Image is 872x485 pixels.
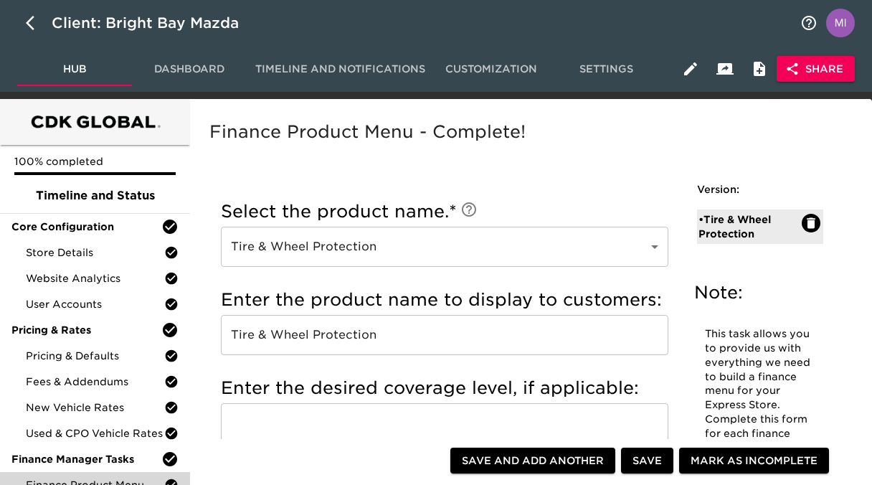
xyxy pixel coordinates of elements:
[141,60,238,78] span: Dashboard
[557,60,655,78] span: Settings
[14,154,176,169] p: 100% completed
[442,60,540,78] span: Customization
[679,448,829,474] button: Mark as Incomplete
[26,297,164,311] span: User Accounts
[708,52,742,86] button: Client View
[792,6,826,40] button: notifications
[826,9,855,37] img: Profile
[26,375,164,389] span: Fees & Addendums
[255,60,425,78] span: Timeline and Notifications
[694,281,826,304] h5: Note:
[632,452,662,470] span: Save
[26,245,164,260] span: Store Details
[26,349,164,363] span: Pricing & Defaults
[621,448,673,474] button: Save
[209,121,846,143] h5: Finance Product Menu - Complete!
[788,60,843,78] span: Share
[11,323,161,337] span: Pricing & Rates
[691,452,817,470] span: Mark as Incomplete
[462,452,604,470] span: Save and Add Another
[698,212,802,241] div: • Tire & Wheel Protection
[777,56,855,83] button: Share
[52,11,259,34] div: Client: Bright Bay Mazda
[221,288,668,311] h5: Enter the product name to display to customers:
[26,400,164,415] span: New Vehicle Rates
[221,200,668,223] h5: Select the product name.
[802,214,820,232] button: Delete: Tire & Wheel Protection
[697,182,823,198] h6: Version:
[26,60,123,78] span: Hub
[673,52,708,86] button: Edit Hub
[26,426,164,441] span: Used & CPO Vehicle Rates
[697,209,823,244] div: •Tire & Wheel Protection
[26,271,164,286] span: Website Analytics
[11,220,161,234] span: Core Configuration
[11,187,179,204] span: Timeline and Status
[742,52,777,86] button: Internal Notes and Comments
[221,227,668,267] div: Tire & Wheel Protection
[11,452,161,466] span: Finance Manager Tasks
[221,377,668,400] h5: Enter the desired coverage level, if applicable:
[450,448,615,474] button: Save and Add Another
